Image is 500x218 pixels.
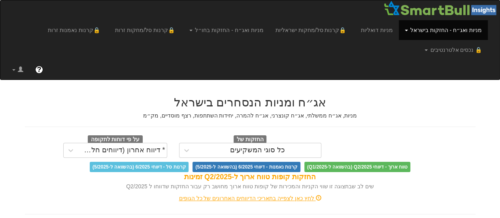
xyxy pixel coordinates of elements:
div: כל סוגי המשקיעים [230,146,285,154]
div: החזקות קופות טווח ארוך ל-Q2/2025 זמינות [25,172,475,182]
a: 🔒קרנות נאמנות זרות [42,20,109,40]
a: מניות ואג״ח - החזקות בישראל [399,20,488,40]
div: שים לב שבתצוגה זו שווי הקניות והמכירות של קופות טווח ארוך מחושב רק עבור החזקות שדווחו ל Q2/2025 [25,182,475,190]
span: קרנות נאמנות - דיווחי 6/2025 (בהשוואה ל-5/2025) [192,162,300,172]
div: לחץ כאן לצפייה בתאריכי הדיווחים האחרונים של כל הגופים [19,194,481,202]
span: קרנות סל - דיווחי 6/2025 (בהשוואה ל-5/2025) [90,162,189,172]
a: 🔒קרנות סל/מחקות ישראליות [270,20,355,40]
span: טווח ארוך - דיווחי Q2/2025 (בהשוואה ל-Q1/2025) [304,162,410,172]
img: Smartbull [383,0,500,16]
div: * דיווח אחרון (דיווחים חלקיים) [80,146,165,154]
h5: מניות, אג״ח ממשלתי, אג״ח קונצרני, אג״ח להמרה, יחידות השתתפות, רצף מוסדיים, מק״מ [25,113,475,119]
a: 🔒 נכסים אלטרנטיבים [419,40,488,60]
span: על פי דוחות לתקופה [88,135,143,144]
a: 🔒קרנות סל/מחקות זרות [109,20,183,40]
span: ? [37,66,41,74]
span: החזקות של [234,135,267,144]
h2: אג״ח ומניות הנסחרים בישראל [25,96,475,109]
a: מניות דואליות [355,20,399,40]
a: ? [29,60,49,80]
a: מניות ואג״ח - החזקות בחו״ל [183,20,269,40]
